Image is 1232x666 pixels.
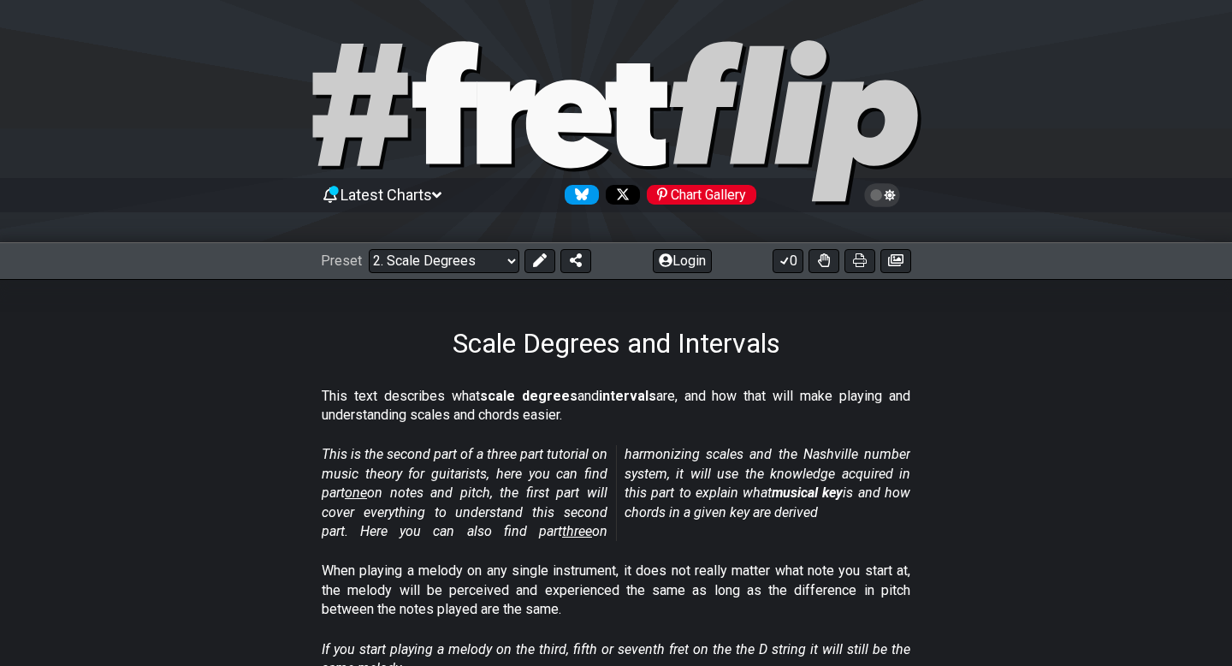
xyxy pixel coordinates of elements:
span: Preset [321,253,362,269]
strong: musical key [772,485,843,501]
strong: scale degrees [480,388,577,404]
button: 0 [773,249,803,273]
span: three [562,523,592,539]
div: Chart Gallery [647,185,756,205]
button: Print [844,249,875,273]
span: Latest Charts [341,186,432,204]
p: This text describes what and are, and how that will make playing and understanding scales and cho... [322,387,910,425]
span: one [345,485,367,501]
a: Follow #fretflip at X [599,185,640,205]
button: Create image [880,249,911,273]
p: When playing a melody on any single instrument, it does not really matter what note you start at,... [322,562,910,619]
button: Edit Preset [524,249,555,273]
a: #fretflip at Pinterest [640,185,756,205]
em: This is the second part of a three part tutorial on music theory for guitarists, here you can fin... [322,446,910,539]
select: Preset [369,249,519,273]
strong: intervals [599,388,656,404]
h1: Scale Degrees and Intervals [453,327,780,360]
span: Toggle light / dark theme [873,187,892,203]
a: Follow #fretflip at Bluesky [558,185,599,205]
button: Share Preset [560,249,591,273]
button: Login [653,249,712,273]
button: Toggle Dexterity for all fretkits [808,249,839,273]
